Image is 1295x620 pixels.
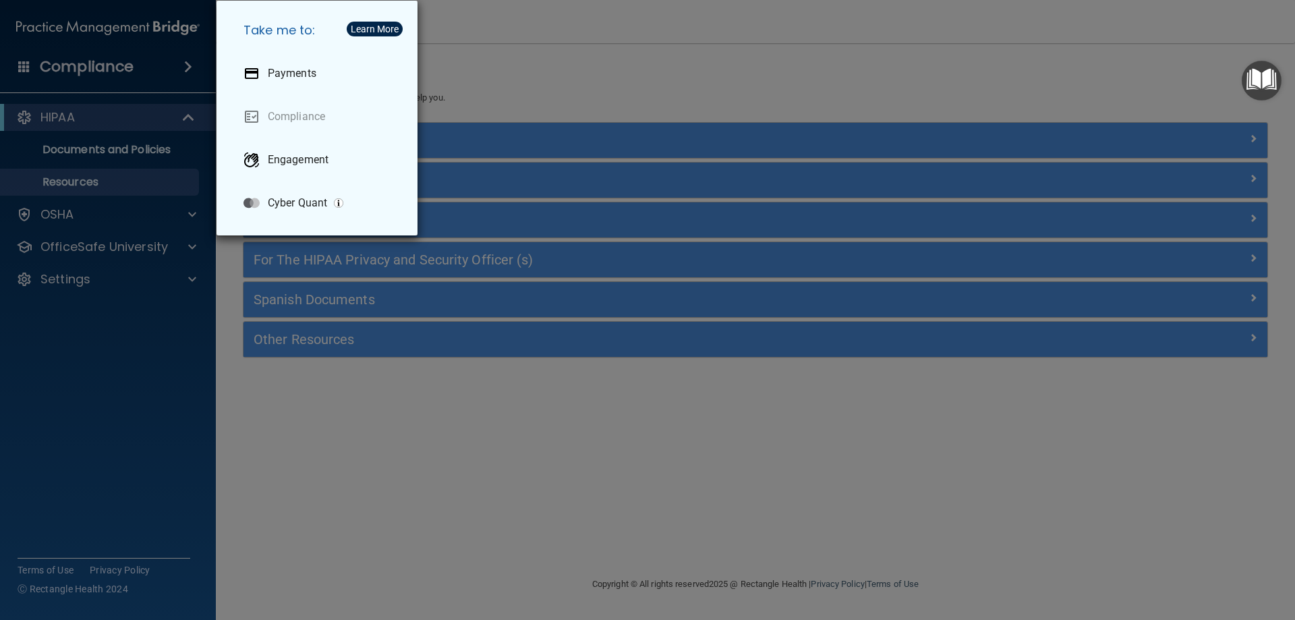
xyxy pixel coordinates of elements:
[347,22,403,36] button: Learn More
[233,141,407,179] a: Engagement
[233,55,407,92] a: Payments
[233,98,407,136] a: Compliance
[233,184,407,222] a: Cyber Quant
[268,196,327,210] p: Cyber Quant
[1062,524,1279,578] iframe: Drift Widget Chat Controller
[233,11,407,49] h5: Take me to:
[1242,61,1282,101] button: Open Resource Center
[351,24,399,34] div: Learn More
[268,153,328,167] p: Engagement
[268,67,316,80] p: Payments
